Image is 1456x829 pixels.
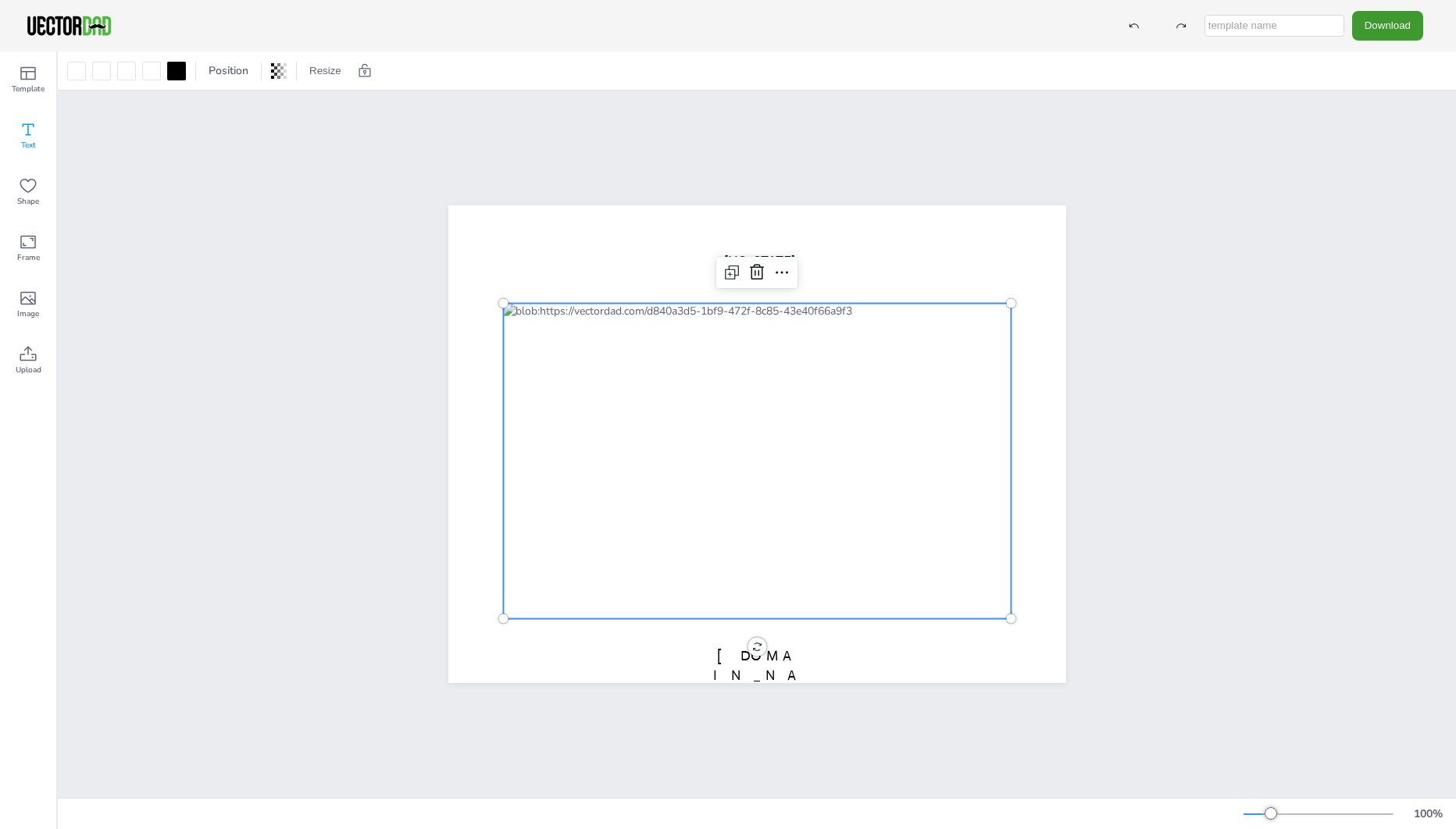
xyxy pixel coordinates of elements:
span: Image [17,308,39,320]
span: Text [21,139,36,151]
span: [DOMAIN_NAME] [713,647,801,703]
span: Frame [17,251,40,264]
span: Position [205,63,252,78]
div: 100 % [1409,806,1447,821]
input: template name [1204,15,1344,37]
button: Download [1352,11,1423,40]
button: Resize [303,59,348,84]
span: Template [12,83,45,95]
span: [US_STATE] [724,252,795,272]
span: Shape [17,195,39,208]
span: Upload [16,364,41,376]
img: VectorDad-1.png [25,14,113,37]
